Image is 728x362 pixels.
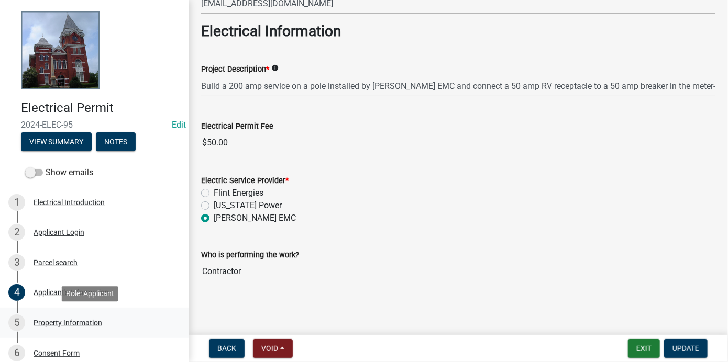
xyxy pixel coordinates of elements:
label: Who is performing the work? [201,252,299,259]
span: Back [217,344,236,353]
a: Edit [172,120,186,130]
div: Applicant's Information [34,289,109,296]
label: [PERSON_NAME] EMC [214,212,296,224]
button: Void [253,339,293,358]
span: Void [261,344,278,353]
span: 2024-ELEC-95 [21,120,168,130]
strong: Electrical Information [201,22,341,40]
h4: Electrical Permit [21,100,180,116]
div: 5 [8,314,25,331]
label: Electric Service Provider [201,177,289,185]
div: 3 [8,254,25,271]
div: Parcel search [34,259,78,266]
div: Property Information [34,319,102,326]
label: Flint Energies [214,187,263,199]
div: Applicant Login [34,229,84,236]
label: Electrical Permit Fee [201,123,273,130]
div: Consent Form [34,349,80,357]
label: Show emails [25,166,93,179]
div: 4 [8,284,25,301]
img: Talbot County, Georgia [21,11,100,89]
button: Exit [628,339,660,358]
label: Project Description [201,66,269,73]
div: 6 [8,345,25,361]
i: info [271,64,279,72]
wm-modal-confirm: Edit Application Number [172,120,186,130]
button: Back [209,339,245,358]
button: View Summary [21,132,92,151]
div: 1 [8,194,25,211]
wm-modal-confirm: Summary [21,138,92,146]
div: 2 [8,224,25,241]
label: [US_STATE] Power [214,199,282,212]
wm-modal-confirm: Notes [96,138,136,146]
div: Electrical Introduction [34,199,105,206]
button: Notes [96,132,136,151]
button: Update [664,339,708,358]
span: Update [672,344,699,353]
div: Role: Applicant [62,286,118,301]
